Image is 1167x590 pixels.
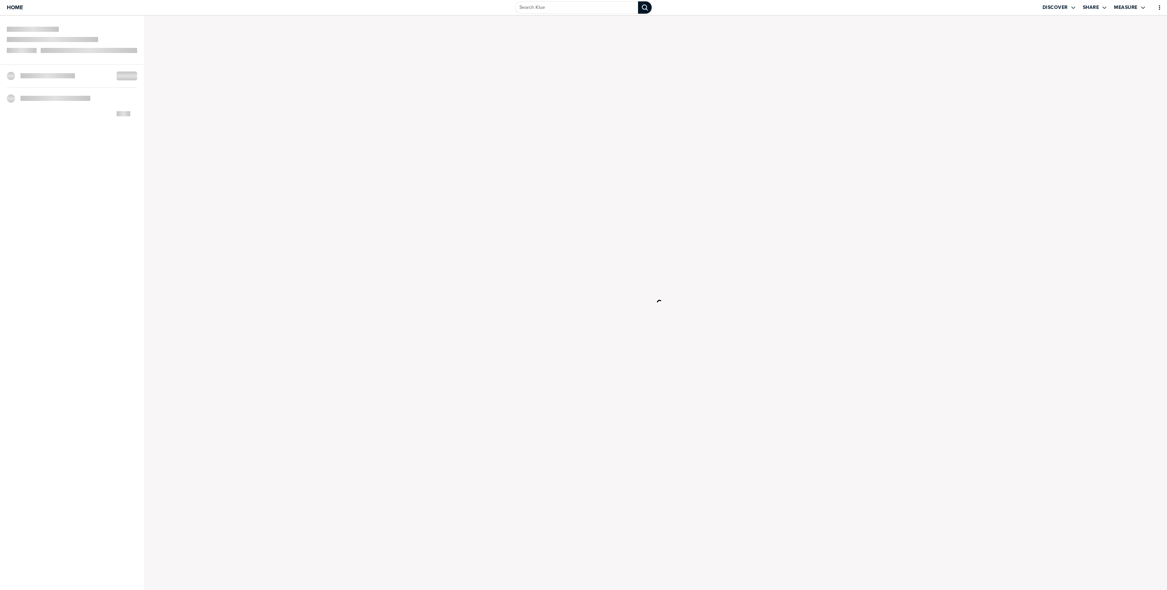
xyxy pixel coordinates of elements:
[1151,7,1152,8] a: Edit Profile
[638,1,652,14] div: Search Klue
[7,4,23,10] span: Home
[1114,4,1138,11] label: Measure
[1083,4,1099,11] label: Share
[515,1,638,14] input: Search Klue
[1043,4,1068,11] label: Discover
